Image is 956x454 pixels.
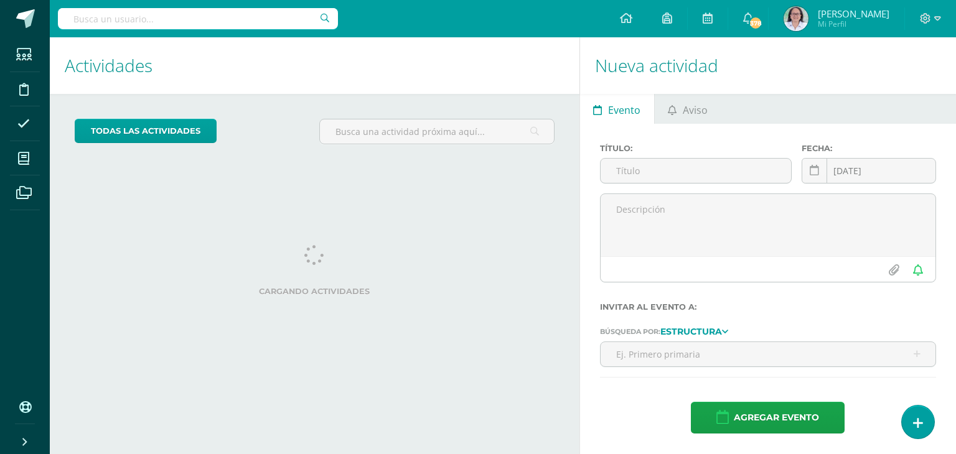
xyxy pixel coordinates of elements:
span: 378 [748,16,762,30]
a: todas las Actividades [75,119,217,143]
label: Cargando actividades [75,287,555,296]
span: Agregar evento [734,402,819,433]
input: Título [601,159,792,183]
label: Fecha: [802,144,936,153]
label: Invitar al evento a: [600,302,936,312]
span: [PERSON_NAME] [818,7,889,20]
input: Busca un usuario... [58,8,338,29]
a: Evento [580,94,654,124]
h1: Nueva actividad [595,37,941,94]
img: 1b71441f154de9568f5d3c47db87a4fb.png [784,6,808,31]
span: Aviso [683,95,708,125]
input: Ej. Primero primaria [601,342,935,366]
input: Fecha de entrega [802,159,935,183]
label: Título: [600,144,792,153]
span: Mi Perfil [818,19,889,29]
input: Busca una actividad próxima aquí... [320,119,553,144]
strong: Estructura [660,326,722,337]
a: Aviso [655,94,721,124]
span: Evento [608,95,640,125]
a: Estructura [660,327,728,335]
button: Agregar evento [691,402,845,433]
h1: Actividades [65,37,565,94]
span: Búsqueda por: [600,327,660,336]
